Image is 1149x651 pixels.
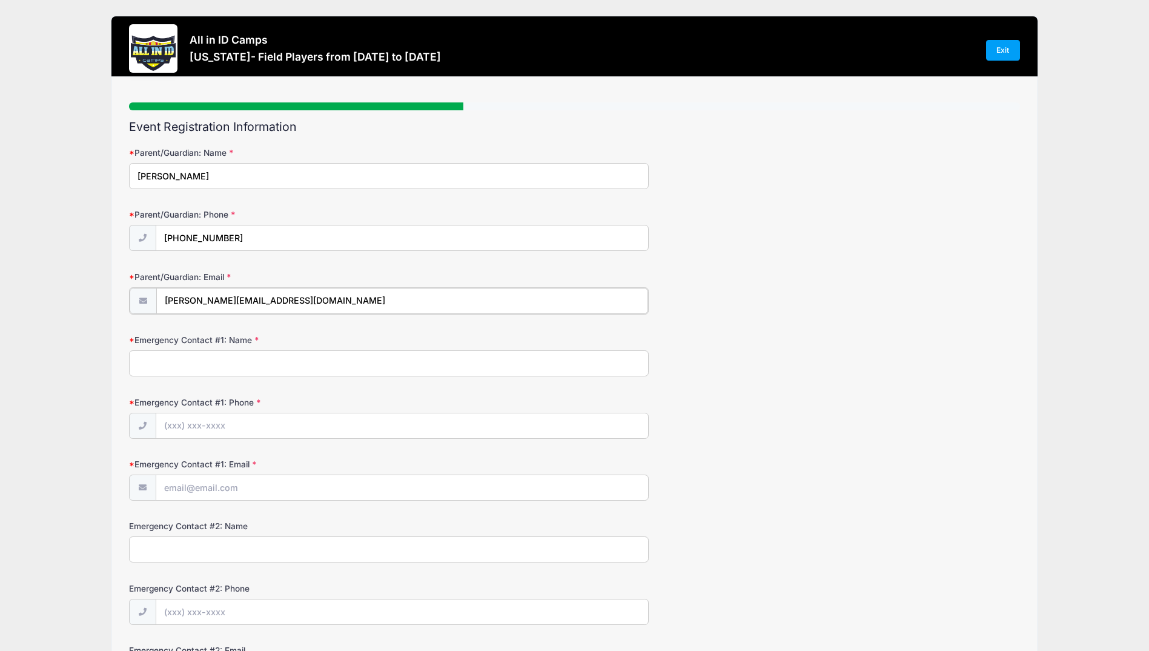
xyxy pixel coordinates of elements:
[190,50,441,63] h3: [US_STATE]- Field Players from [DATE] to [DATE]
[129,271,426,283] label: Parent/Guardian: Email
[129,334,426,346] label: Emergency Contact #1: Name
[156,413,649,439] input: (xxx) xxx-xxxx
[129,583,426,595] label: Emergency Contact #2: Phone
[129,147,426,159] label: Parent/Guardian: Name
[156,475,649,501] input: email@email.com
[129,458,426,470] label: Emergency Contact #1: Email
[156,288,648,314] input: email@email.com
[129,120,1019,134] h2: Event Registration Information
[129,209,426,221] label: Parent/Guardian: Phone
[156,225,649,251] input: (xxx) xxx-xxxx
[129,396,426,409] label: Emergency Contact #1: Phone
[986,40,1020,61] a: Exit
[156,599,649,625] input: (xxx) xxx-xxxx
[129,520,426,532] label: Emergency Contact #2: Name
[190,33,441,46] h3: All in ID Camps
